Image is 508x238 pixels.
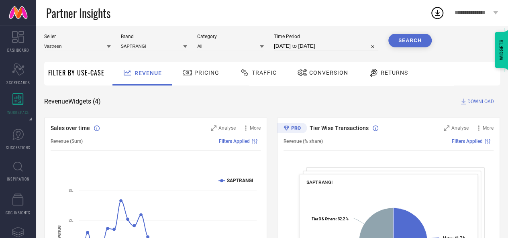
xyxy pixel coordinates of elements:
[274,41,378,51] input: Select time period
[444,125,449,131] svg: Zoom
[69,188,73,193] text: 3L
[7,109,29,115] span: WORKSPACE
[381,69,408,76] span: Returns
[69,218,73,222] text: 2L
[312,217,349,221] text: : 32.2 %
[44,34,111,39] span: Seller
[44,98,101,106] span: Revenue Widgets ( 4 )
[452,138,483,144] span: Filters Applied
[211,125,216,131] svg: Zoom
[194,69,219,76] span: Pricing
[51,125,90,131] span: Sales over time
[227,178,253,183] text: SAPTRANGI
[451,125,469,131] span: Analyse
[310,125,369,131] span: Tier Wise Transactions
[467,98,494,106] span: DOWNLOAD
[483,125,494,131] span: More
[7,176,29,182] span: INSPIRATION
[274,34,378,39] span: Time Period
[309,69,348,76] span: Conversion
[121,34,188,39] span: Brand
[46,5,110,21] span: Partner Insights
[51,138,83,144] span: Revenue (Sum)
[6,79,30,85] span: SCORECARDS
[135,70,162,76] span: Revenue
[6,210,31,216] span: CDC INSIGHTS
[219,138,250,144] span: Filters Applied
[250,125,261,131] span: More
[430,6,445,20] div: Open download list
[492,138,494,144] span: |
[277,123,307,135] div: Premium
[306,179,333,185] span: SAPTRANGI
[6,144,31,151] span: SUGGESTIONS
[252,69,277,76] span: Traffic
[48,68,104,77] span: Filter By Use-Case
[197,34,264,39] span: Category
[388,34,432,47] button: Search
[218,125,236,131] span: Analyse
[7,47,29,53] span: DASHBOARD
[312,217,336,221] tspan: Tier 3 & Others
[284,138,323,144] span: Revenue (% share)
[259,138,261,144] span: |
